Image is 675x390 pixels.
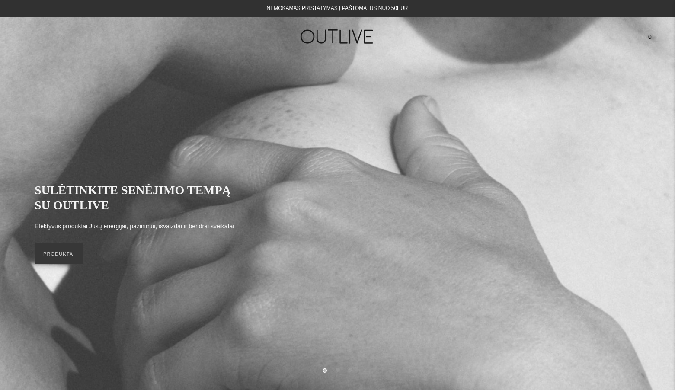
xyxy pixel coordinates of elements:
[323,368,327,373] button: Move carousel to slide 1
[644,31,656,43] span: 0
[642,27,658,46] a: 0
[35,221,234,232] p: Efektyvūs produktai Jūsų energijai, pažinimui, išvaizdai ir bendrai sveikatai
[348,368,352,372] button: Move carousel to slide 3
[35,182,242,213] h2: SULĖTINKITE SENĖJIMO TEMPĄ SU OUTLIVE
[35,243,83,264] a: PRODUKTAI
[267,3,408,14] div: NEMOKAMAS PRISTATYMAS Į PAŠTOMATUS NUO 50EUR
[336,368,340,372] button: Move carousel to slide 2
[284,22,392,51] img: OUTLIVE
